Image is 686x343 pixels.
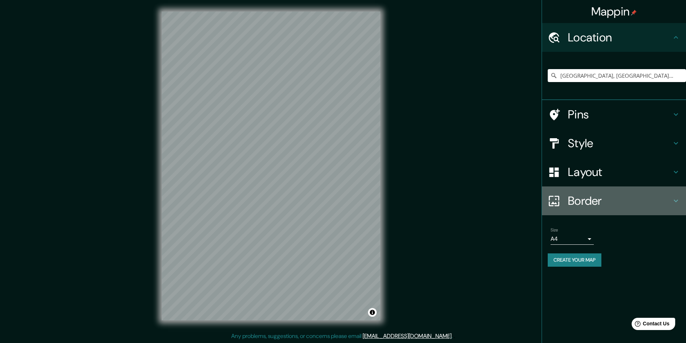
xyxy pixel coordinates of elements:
[548,253,601,267] button: Create your map
[542,23,686,52] div: Location
[551,233,594,245] div: A4
[568,107,672,122] h4: Pins
[548,69,686,82] input: Pick your city or area
[454,332,455,340] div: .
[542,158,686,186] div: Layout
[363,332,452,340] a: [EMAIL_ADDRESS][DOMAIN_NAME]
[568,165,672,179] h4: Layout
[551,227,558,233] label: Size
[542,129,686,158] div: Style
[591,4,637,19] h4: Mappin
[368,308,377,317] button: Toggle attribution
[622,315,678,335] iframe: Help widget launcher
[568,194,672,208] h4: Border
[568,136,672,150] h4: Style
[568,30,672,45] h4: Location
[631,10,637,15] img: pin-icon.png
[542,100,686,129] div: Pins
[542,186,686,215] div: Border
[162,12,380,320] canvas: Map
[453,332,454,340] div: .
[231,332,453,340] p: Any problems, suggestions, or concerns please email .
